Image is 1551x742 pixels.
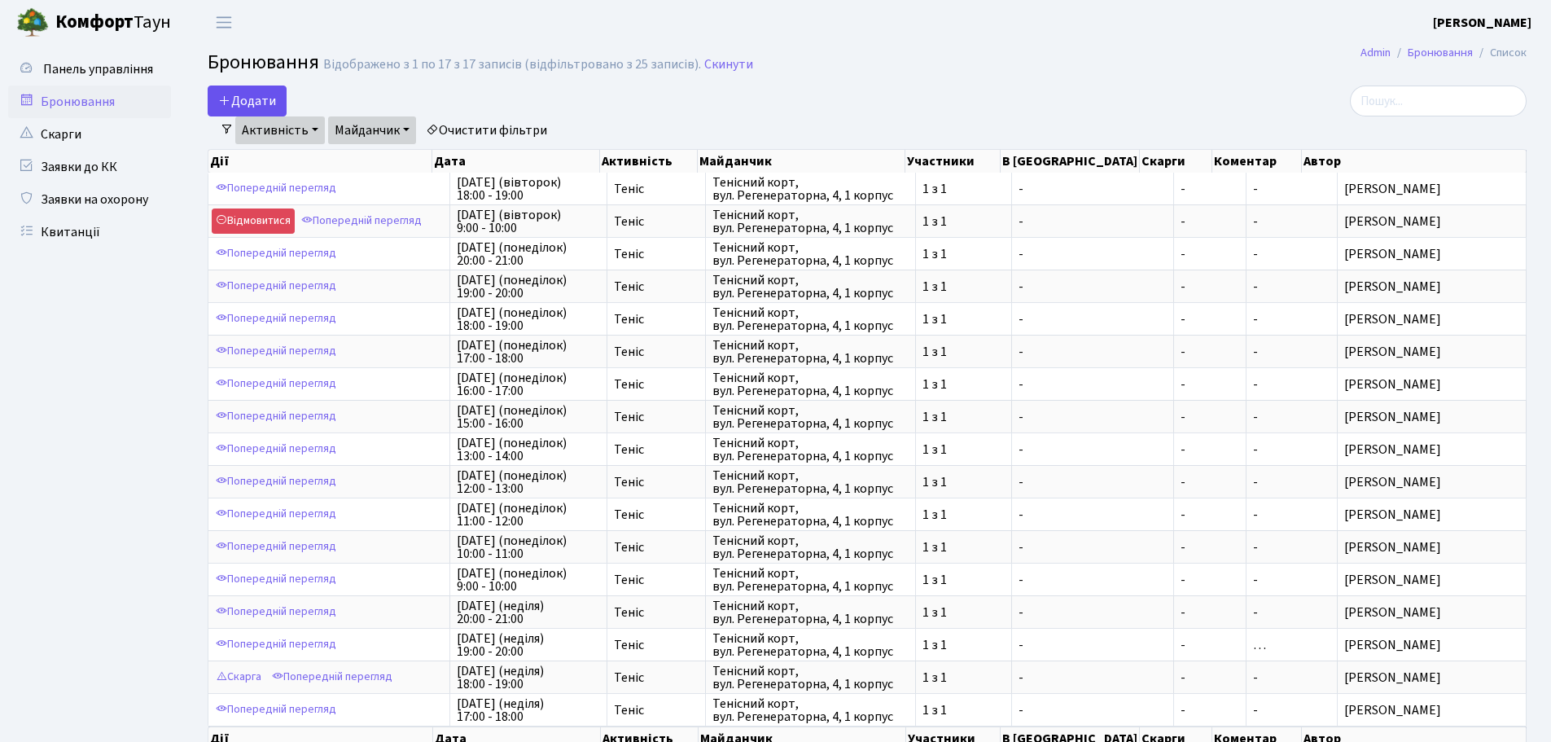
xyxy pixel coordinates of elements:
a: Скинути [704,57,753,72]
a: Заявки до КК [8,151,171,183]
span: - [1253,506,1258,524]
span: [PERSON_NAME] [1344,476,1519,489]
span: Тенісний корт, вул. Регенераторна, 4, 1 корпус [712,404,909,430]
a: Попередній перегляд [212,274,340,299]
span: [PERSON_NAME] [1344,443,1519,456]
span: Тенісний корт, вул. Регенераторна, 4, 1 корпус [712,176,909,202]
span: Теніс [614,639,699,652]
span: 1 з 1 [922,345,1005,358]
span: [PERSON_NAME] [1344,541,1519,554]
a: Попередній перегляд [212,534,340,560]
nav: breadcrumb [1336,36,1551,70]
span: 1 з 1 [922,313,1005,326]
span: - [1181,182,1240,195]
a: Попередній перегляд [212,469,340,494]
span: Тенісний корт, вул. Регенераторна, 4, 1 корпус [712,306,909,332]
span: Теніс [614,182,699,195]
a: Попередній перегляд [212,502,340,527]
span: - [1181,639,1240,652]
span: Теніс [614,606,699,619]
a: Скарга [212,665,265,690]
th: Скарги [1140,150,1212,173]
a: Бронювання [1408,44,1473,61]
span: - [1019,443,1167,456]
span: - [1181,671,1240,684]
span: - [1181,476,1240,489]
span: - [1019,606,1167,619]
a: Попередній перегляд [212,697,340,722]
span: Теніс [614,671,699,684]
span: 1 з 1 [922,671,1005,684]
a: Попередній перегляд [212,176,340,201]
th: Дата [432,150,600,173]
span: - [1181,508,1240,521]
span: Тенісний корт, вул. Регенераторна, 4, 1 корпус [712,534,909,560]
span: - [1253,408,1258,426]
span: Теніс [614,378,699,391]
span: - [1019,573,1167,586]
span: - [1181,248,1240,261]
span: Тенісний корт, вул. Регенераторна, 4, 1 корпус [712,697,909,723]
span: 1 з 1 [922,508,1005,521]
b: Комфорт [55,9,134,35]
span: … [1253,636,1266,654]
button: Додати [208,86,287,116]
th: В [GEOGRAPHIC_DATA] [1001,150,1140,173]
span: [DATE] (неділя) 17:00 - 18:00 [457,697,600,723]
a: Попередній перегляд [212,567,340,592]
span: [PERSON_NAME] [1344,411,1519,424]
span: - [1253,180,1258,198]
span: - [1253,604,1258,621]
span: Тенісний корт, вул. Регенераторна, 4, 1 корпус [712,274,909,300]
span: Теніс [614,280,699,293]
a: Попередній перегляд [212,339,340,364]
span: - [1181,606,1240,619]
a: [PERSON_NAME] [1433,13,1531,33]
span: 1 з 1 [922,215,1005,228]
span: - [1253,538,1258,556]
span: - [1019,541,1167,554]
span: 1 з 1 [922,280,1005,293]
span: Тенісний корт, вул. Регенераторна, 4, 1 корпус [712,241,909,267]
span: Панель управління [43,60,153,78]
span: [PERSON_NAME] [1344,182,1519,195]
span: [DATE] (понеділок) 11:00 - 12:00 [457,502,600,528]
span: 1 з 1 [922,606,1005,619]
span: - [1181,411,1240,424]
span: - [1019,704,1167,717]
span: Теніс [614,573,699,586]
span: Тенісний корт, вул. Регенераторна, 4, 1 корпус [712,665,909,691]
span: - [1181,280,1240,293]
span: - [1019,345,1167,358]
span: [PERSON_NAME] [1344,606,1519,619]
span: [PERSON_NAME] [1344,573,1519,586]
span: Тенісний корт, вул. Регенераторна, 4, 1 корпус [712,632,909,658]
span: Тенісний корт, вул. Регенераторна, 4, 1 корпус [712,339,909,365]
span: [DATE] (неділя) 20:00 - 21:00 [457,599,600,626]
span: - [1019,671,1167,684]
span: 1 з 1 [922,573,1005,586]
span: [DATE] (понеділок) 20:00 - 21:00 [457,241,600,267]
span: Тенісний корт, вул. Регенераторна, 4, 1 корпус [712,502,909,528]
span: Таун [55,9,171,37]
span: - [1019,313,1167,326]
th: Дії [208,150,432,173]
a: Admin [1360,44,1391,61]
span: - [1253,375,1258,393]
button: Переключити навігацію [204,9,244,36]
span: 1 з 1 [922,476,1005,489]
span: [DATE] (понеділок) 13:00 - 14:00 [457,437,600,463]
span: [PERSON_NAME] [1344,671,1519,684]
a: Скарги [8,118,171,151]
li: Список [1473,44,1527,62]
span: - [1181,345,1240,358]
span: Тенісний корт, вул. Регенераторна, 4, 1 корпус [712,599,909,626]
span: Тенісний корт, вул. Регенераторна, 4, 1 корпус [712,469,909,495]
a: Квитанції [8,216,171,248]
span: Теніс [614,248,699,261]
span: Теніс [614,476,699,489]
span: - [1253,571,1258,589]
a: Попередній перегляд [212,599,340,625]
span: - [1253,213,1258,231]
span: [DATE] (вівторок) 9:00 - 10:00 [457,209,600,235]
